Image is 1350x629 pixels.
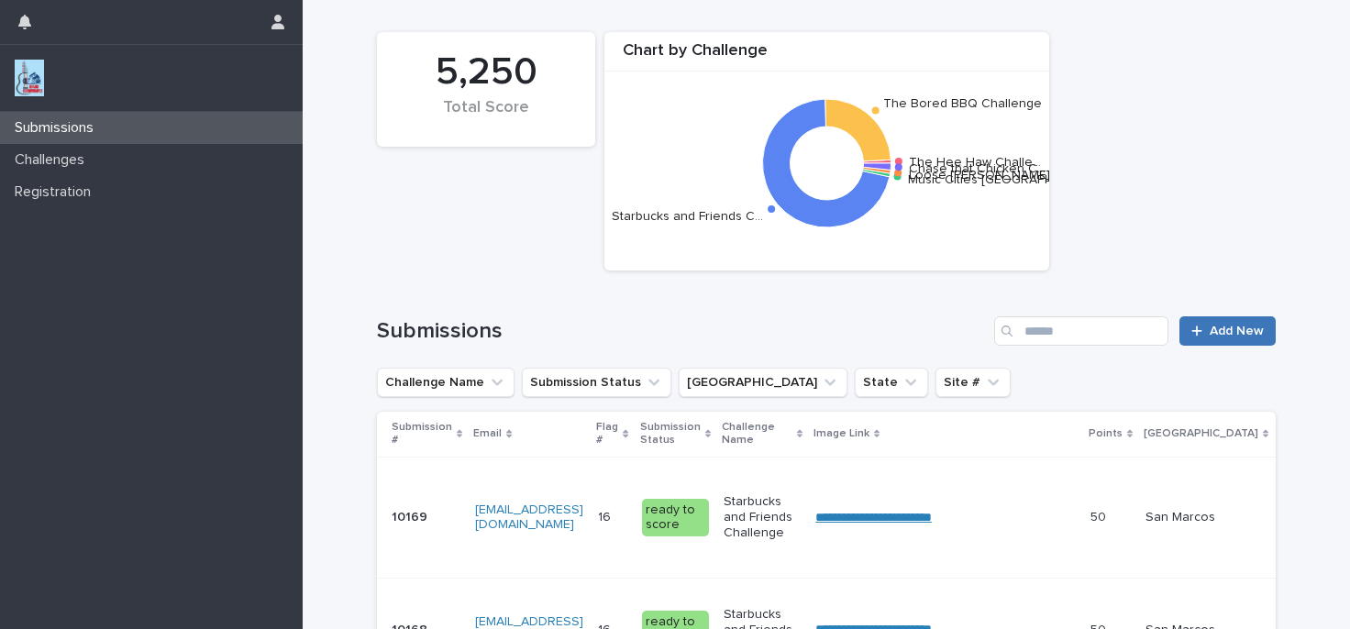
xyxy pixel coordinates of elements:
p: 10169 [392,506,431,525]
text: Starbucks and Friends C… [612,210,763,223]
text: Music Cities [GEOGRAPHIC_DATA] [908,172,1108,185]
text: The Bored BBQ Challenge [883,96,1042,109]
p: Submission # [392,417,452,451]
button: Submission Status [522,368,671,397]
button: Closest City [679,368,847,397]
img: jxsLJbdS1eYBI7rVAS4p [15,60,44,96]
p: Submission Status [640,417,701,451]
p: Submissions [7,119,108,137]
button: Site # [935,368,1011,397]
button: Challenge Name [377,368,515,397]
p: Starbucks and Friends Challenge [724,494,801,540]
text: Loose [PERSON_NAME] Challe… [909,169,1100,182]
p: Points [1089,424,1123,444]
text: Chase that Chicken C… [909,161,1046,174]
button: State [855,368,928,397]
a: [EMAIL_ADDRESS][DOMAIN_NAME] [475,503,583,532]
div: Total Score [408,98,564,137]
h1: Submissions [377,318,987,345]
p: 16 [598,506,614,525]
input: Search [994,316,1168,346]
p: [GEOGRAPHIC_DATA] [1144,424,1258,444]
div: ready to score [642,499,709,537]
a: Add New [1179,316,1276,346]
p: Flag # [596,417,618,451]
div: Chart by Challenge [604,41,1049,72]
p: 50 [1090,506,1110,525]
p: Challenge Name [722,417,792,451]
p: San Marcos [1145,510,1282,525]
p: Challenges [7,151,99,169]
p: Registration [7,183,105,201]
div: 5,250 [408,50,564,95]
span: Add New [1210,325,1264,337]
p: Image Link [813,424,869,444]
p: Email [473,424,502,444]
text: The Hee Haw Challe… [909,155,1041,168]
